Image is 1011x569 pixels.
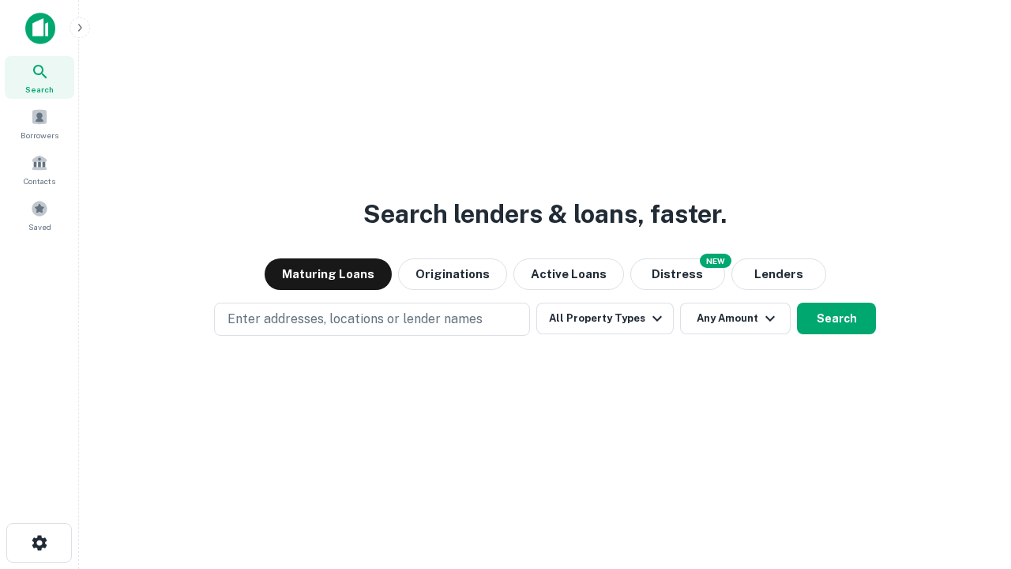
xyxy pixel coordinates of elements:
[680,303,791,334] button: Any Amount
[630,258,725,290] button: Search distressed loans with lien and other non-mortgage details.
[5,56,74,99] a: Search
[25,83,54,96] span: Search
[731,258,826,290] button: Lenders
[797,303,876,334] button: Search
[5,102,74,145] a: Borrowers
[28,220,51,233] span: Saved
[25,13,55,44] img: capitalize-icon.png
[536,303,674,334] button: All Property Types
[700,254,731,268] div: NEW
[363,195,727,233] h3: Search lenders & loans, faster.
[265,258,392,290] button: Maturing Loans
[227,310,483,329] p: Enter addresses, locations or lender names
[5,194,74,236] a: Saved
[5,148,74,190] a: Contacts
[21,129,58,141] span: Borrowers
[24,175,55,187] span: Contacts
[513,258,624,290] button: Active Loans
[214,303,530,336] button: Enter addresses, locations or lender names
[398,258,507,290] button: Originations
[932,443,1011,518] iframe: Chat Widget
